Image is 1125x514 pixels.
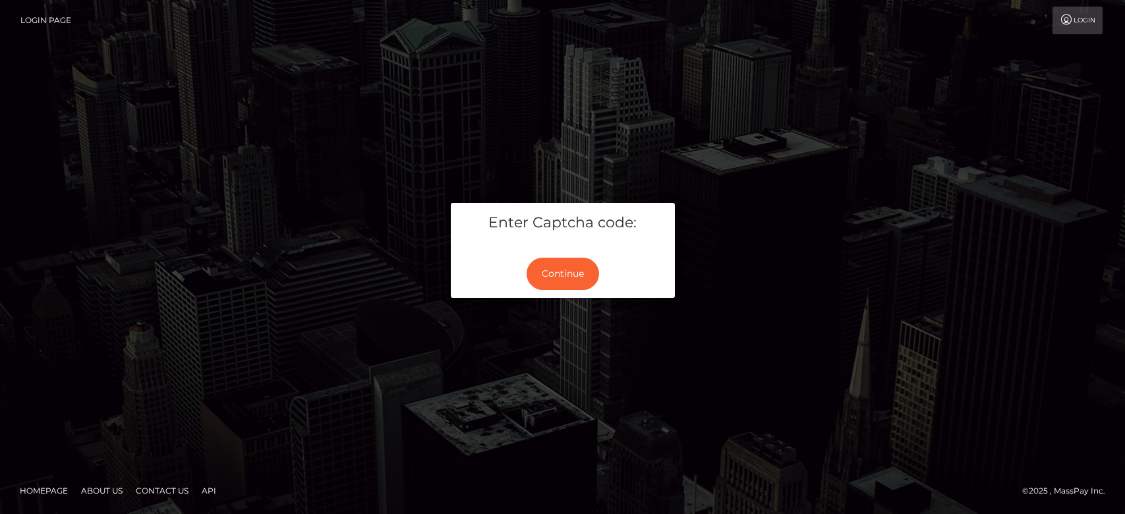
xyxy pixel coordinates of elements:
a: About Us [76,480,128,501]
a: Login [1053,7,1103,34]
a: Contact Us [130,480,194,501]
a: Login Page [20,7,71,34]
div: © 2025 , MassPay Inc. [1022,484,1115,498]
button: Continue [527,258,599,290]
h5: Enter Captcha code: [461,213,665,233]
a: Homepage [14,480,73,501]
a: API [196,480,221,501]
